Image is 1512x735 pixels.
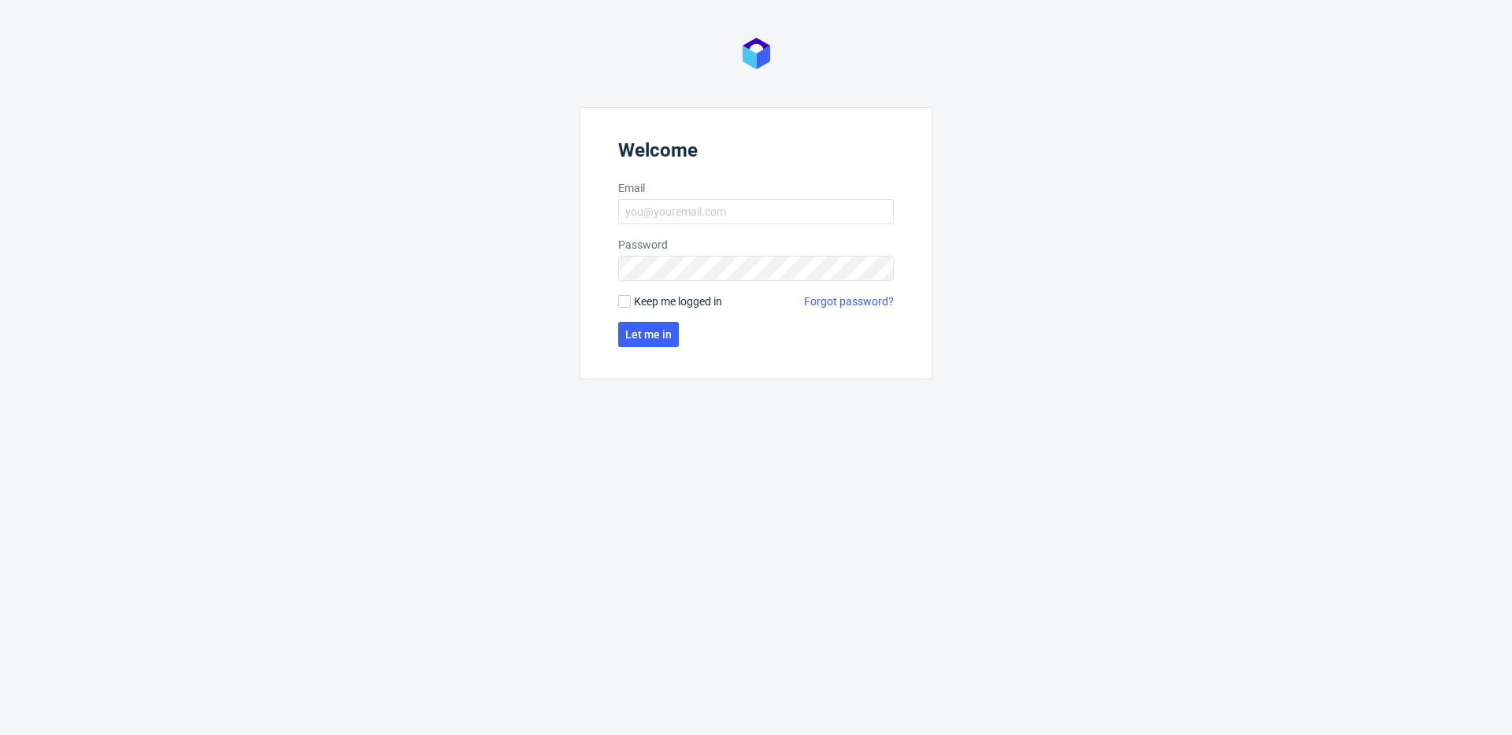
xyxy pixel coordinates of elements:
span: Let me in [625,329,672,340]
button: Let me in [618,322,679,347]
input: you@youremail.com [618,199,894,224]
label: Email [618,180,894,196]
header: Welcome [618,139,894,168]
a: Forgot password? [804,294,894,309]
span: Keep me logged in [634,294,722,309]
label: Password [618,237,894,253]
